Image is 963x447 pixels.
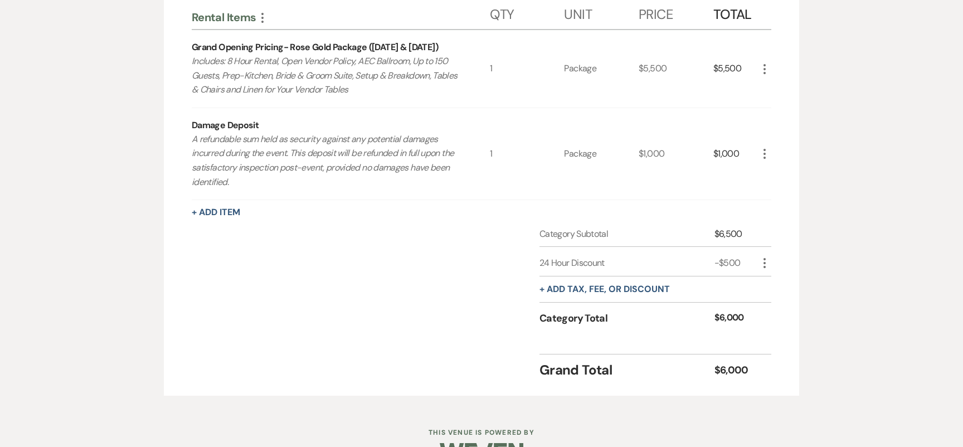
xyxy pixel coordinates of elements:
div: $1,000 [713,108,758,200]
div: $5,500 [713,30,758,108]
div: Package [564,108,639,200]
div: -$500 [714,256,758,270]
button: + Add Item [192,208,240,217]
div: Grand Opening Pricing- Rose Gold Package ([DATE] & [DATE]) [192,41,438,54]
div: $6,500 [714,227,758,241]
div: $6,000 [714,363,758,378]
div: 24 Hour Discount [539,256,714,270]
div: Category Total [539,311,714,326]
p: Includes: 8 Hour Rental, Open Vendor Policy, AEC Ballroom, Up to 150 Guests, Prep-Kitchen, Bride ... [192,54,460,97]
div: Damage Deposit [192,119,259,132]
div: 1 [490,30,565,108]
div: $5,500 [639,30,713,108]
div: Package [564,30,639,108]
button: + Add tax, fee, or discount [539,285,670,294]
div: Rental Items [192,10,490,25]
div: $1,000 [639,108,713,200]
div: $6,000 [714,311,758,326]
div: Category Subtotal [539,227,714,241]
p: A refundable sum held as security against any potential damages incurred during the event. This d... [192,132,460,189]
div: Grand Total [539,360,714,380]
div: 1 [490,108,565,200]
